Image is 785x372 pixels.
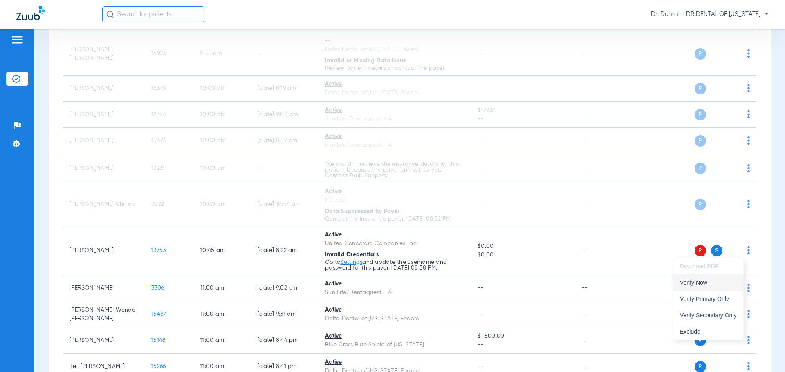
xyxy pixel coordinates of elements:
span: Verify Now [680,280,737,285]
iframe: Chat Widget [744,333,785,372]
span: Exclude [680,329,737,334]
span: Verify Primary Only [680,296,737,302]
span: Verify Secondary Only [680,312,737,318]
